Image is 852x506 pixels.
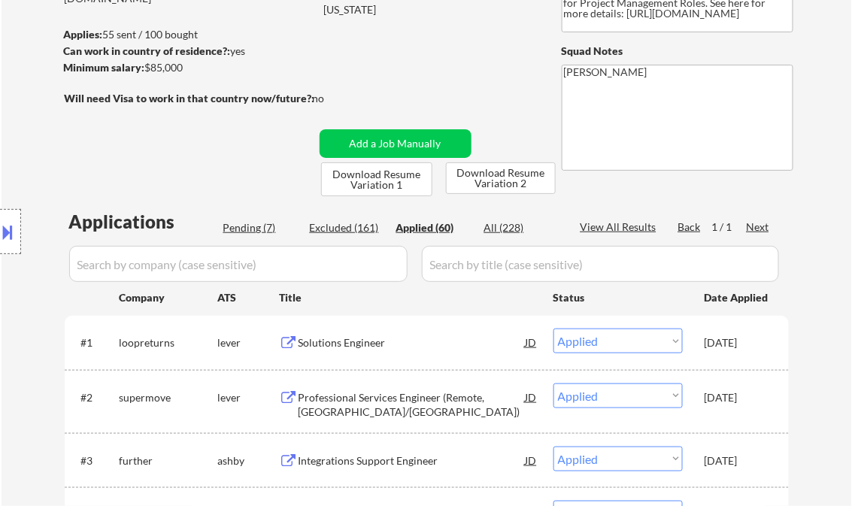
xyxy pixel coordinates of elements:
div: JD [524,329,539,356]
input: Search by title (case sensitive) [422,246,779,282]
button: Add a Job Manually [320,129,471,158]
div: Date Applied [705,290,771,305]
div: Back [678,220,702,235]
div: lever [218,390,280,405]
div: Applied (60) [396,220,471,235]
div: JD [524,447,539,474]
div: Title [280,290,539,305]
div: All (228) [484,220,559,235]
div: [DATE] [705,335,771,350]
div: View All Results [581,220,661,235]
button: Download Resume Variation 1 [321,162,432,196]
div: no [313,91,356,106]
div: supermove [120,390,218,405]
div: #3 [81,453,108,468]
div: Integrations Support Engineer [299,453,526,468]
div: further [120,453,218,468]
div: Solutions Engineer [299,335,526,350]
div: yes [64,44,310,59]
strong: Can work in country of residence?: [64,44,231,57]
strong: Applies: [64,28,103,41]
div: Next [747,220,771,235]
div: ashby [218,453,280,468]
div: 1 / 1 [712,220,747,235]
div: Squad Notes [562,44,793,59]
div: 55 sent / 100 bought [64,27,314,42]
div: Status [553,283,683,311]
div: Professional Services Engineer (Remote, [GEOGRAPHIC_DATA]/[GEOGRAPHIC_DATA]) [299,390,526,420]
div: JD [524,383,539,411]
div: [DATE] [705,453,771,468]
div: $85,000 [64,60,314,75]
strong: Minimum salary: [64,61,145,74]
button: Download Resume Variation 2 [446,162,556,194]
div: Excluded (161) [310,220,385,235]
div: [DATE] [705,390,771,405]
div: #2 [81,390,108,405]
